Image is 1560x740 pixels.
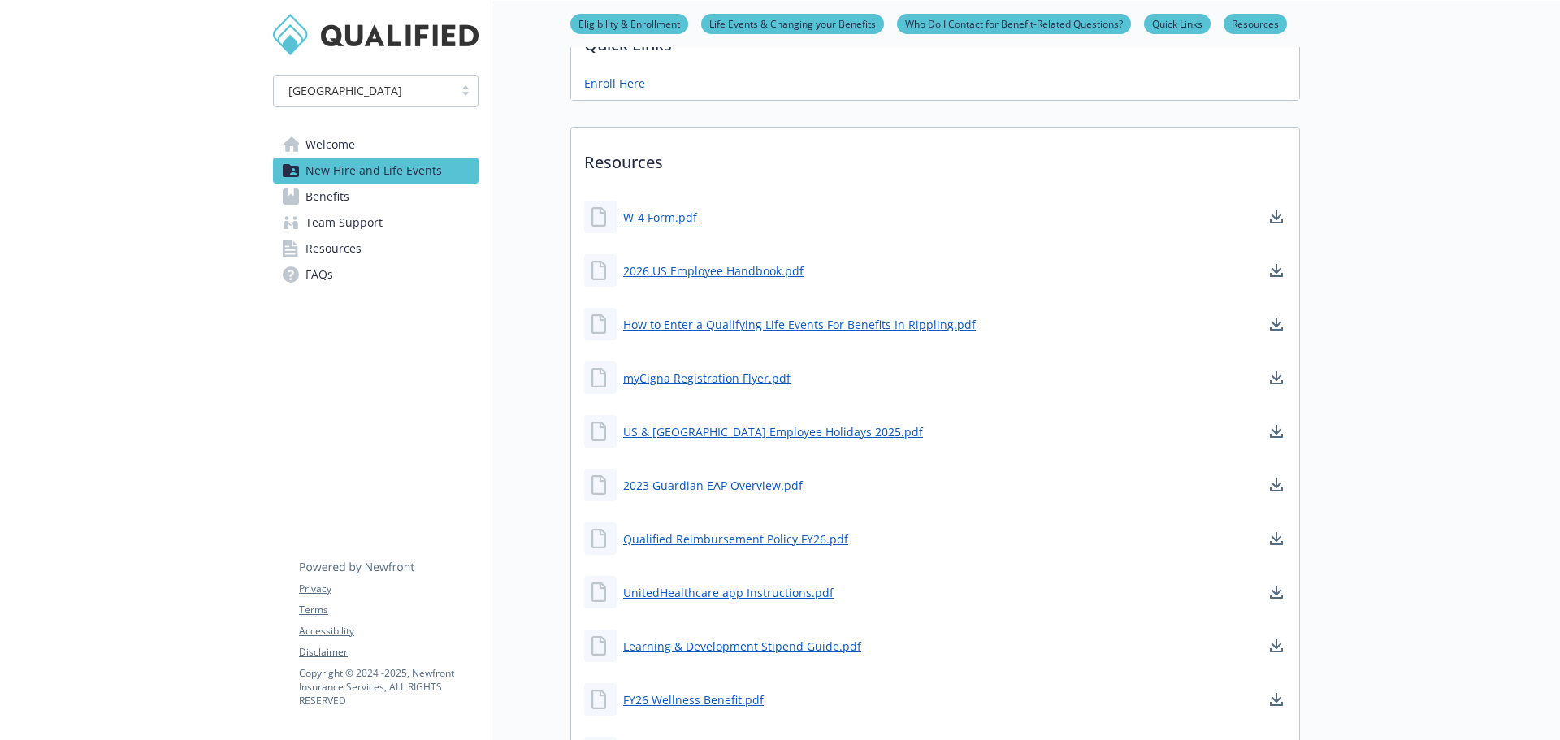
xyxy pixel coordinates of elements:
[305,262,333,288] span: FAQs
[1267,207,1286,227] a: download document
[623,262,804,279] a: 2026 US Employee Handbook.pdf
[273,210,479,236] a: Team Support
[305,210,383,236] span: Team Support
[1267,582,1286,602] a: download document
[623,316,976,333] a: How to Enter a Qualifying Life Events For Benefits In Rippling.pdf
[299,624,478,638] a: Accessibility
[623,209,697,226] a: W-4 Form.pdf
[1267,422,1286,441] a: download document
[273,184,479,210] a: Benefits
[305,158,442,184] span: New Hire and Life Events
[273,132,479,158] a: Welcome
[1224,15,1287,31] a: Resources
[623,691,764,708] a: FY26 Wellness Benefit.pdf
[288,82,402,99] span: [GEOGRAPHIC_DATA]
[273,158,479,184] a: New Hire and Life Events
[1267,636,1286,656] a: download document
[1267,261,1286,280] a: download document
[299,582,478,596] a: Privacy
[273,236,479,262] a: Resources
[623,638,861,655] a: Learning & Development Stipend Guide.pdf
[1267,475,1286,495] a: download document
[1267,314,1286,334] a: download document
[584,75,645,92] a: Enroll Here
[1144,15,1211,31] a: Quick Links
[305,236,362,262] span: Resources
[273,262,479,288] a: FAQs
[623,423,923,440] a: US & [GEOGRAPHIC_DATA] Employee Holidays 2025.pdf
[571,128,1299,188] p: Resources
[623,370,791,387] a: myCigna Registration Flyer.pdf
[1267,368,1286,387] a: download document
[282,82,445,99] span: [GEOGRAPHIC_DATA]
[299,603,478,617] a: Terms
[1267,690,1286,709] a: download document
[623,584,834,601] a: UnitedHealthcare app Instructions.pdf
[623,530,848,547] a: Qualified Reimbursement Policy FY26.pdf
[570,15,688,31] a: Eligibility & Enrollment
[305,184,349,210] span: Benefits
[299,666,478,708] p: Copyright © 2024 - 2025 , Newfront Insurance Services, ALL RIGHTS RESERVED
[299,645,478,660] a: Disclaimer
[897,15,1131,31] a: Who Do I Contact for Benefit-Related Questions?
[701,15,884,31] a: Life Events & Changing your Benefits
[623,477,803,494] a: 2023 Guardian EAP Overview.pdf
[305,132,355,158] span: Welcome
[1267,529,1286,548] a: download document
